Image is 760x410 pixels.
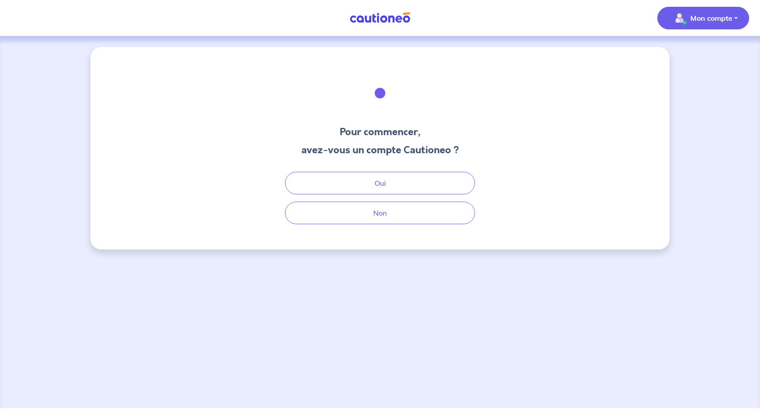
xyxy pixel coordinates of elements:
button: Oui [285,172,475,194]
img: illu_account_valid_menu.svg [672,11,687,25]
p: Mon compte [690,13,732,24]
img: Cautioneo [346,12,414,24]
img: illu_welcome.svg [356,69,404,118]
h3: Pour commencer, [301,125,459,139]
h3: avez-vous un compte Cautioneo ? [301,143,459,157]
button: Non [285,202,475,224]
button: illu_account_valid_menu.svgMon compte [657,7,749,29]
